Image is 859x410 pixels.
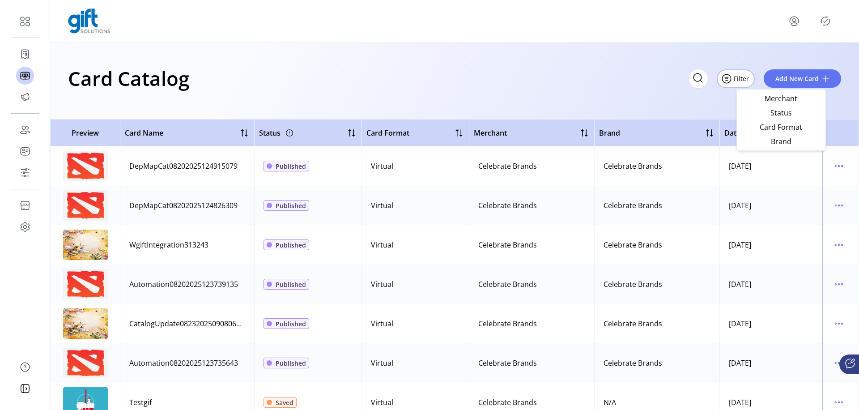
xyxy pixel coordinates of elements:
button: menu [787,14,801,28]
img: preview [63,230,108,260]
img: preview [63,308,108,339]
span: Card Name [125,128,163,138]
div: Virtual [371,161,393,171]
div: Celebrate Brands [478,239,537,250]
div: Testgif [129,397,152,408]
div: Automation08202025123735643 [129,358,238,368]
span: Published [276,319,306,329]
span: Merchant [744,95,818,102]
span: Published [276,359,306,368]
span: Published [276,201,306,210]
img: preview [63,348,108,378]
div: Virtual [371,279,393,290]
div: Celebrate Brands [478,200,537,211]
h1: Card Catalog [68,63,189,94]
li: Status [739,106,824,120]
div: Celebrate Brands [604,279,662,290]
div: Virtual [371,397,393,408]
img: preview [63,151,108,181]
td: [DATE] [719,225,827,265]
div: Status [259,126,295,140]
img: logo [68,9,111,34]
span: Published [276,162,306,171]
span: Published [276,240,306,250]
button: Add New Card [764,69,841,88]
span: Card Format [744,124,818,131]
span: Add New Card [775,74,819,83]
button: menu [832,316,846,331]
img: preview [63,269,108,299]
li: Brand [739,134,824,149]
span: Merchant [474,128,507,138]
div: Celebrate Brands [604,358,662,368]
button: menu [832,159,846,173]
span: Published [276,280,306,289]
td: [DATE] [719,186,827,225]
img: preview [63,190,108,221]
span: Card Format [366,128,409,138]
div: CatalogUpdate08232025090806117 [129,318,245,329]
div: Celebrate Brands [478,318,537,329]
div: Virtual [371,318,393,329]
button: menu [832,198,846,213]
li: Merchant [739,91,824,106]
span: Date Created [724,128,769,138]
div: Celebrate Brands [604,161,662,171]
button: menu [832,277,846,291]
div: Celebrate Brands [604,239,662,250]
span: Brand [744,138,818,145]
button: menu [832,356,846,370]
div: Celebrate Brands [604,200,662,211]
div: Celebrate Brands [478,397,537,408]
td: [DATE] [719,343,827,383]
span: Filter [734,74,749,83]
div: Virtual [371,358,393,368]
div: Virtual [371,200,393,211]
div: Celebrate Brands [478,161,537,171]
button: Publisher Panel [818,14,833,28]
div: N/A [604,397,616,408]
button: menu [832,238,846,252]
div: Celebrate Brands [478,279,537,290]
li: Card Format [739,120,824,134]
div: Virtual [371,239,393,250]
span: Saved [276,398,293,407]
button: Filter Button [717,69,755,88]
td: [DATE] [719,304,827,343]
span: Status [744,109,818,116]
td: [DATE] [719,265,827,304]
div: DepMapCat08202025124826309 [129,200,238,211]
input: Search [689,69,708,88]
span: Brand [599,128,620,138]
span: Preview [55,128,115,138]
td: [DATE] [719,146,827,186]
div: WgiftIntegration313243 [129,239,208,250]
div: Celebrate Brands [478,358,537,368]
div: DepMapCat08202025124915079 [129,161,238,171]
div: Celebrate Brands [604,318,662,329]
button: menu [832,395,846,410]
div: Automation08202025123739135 [129,279,238,290]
